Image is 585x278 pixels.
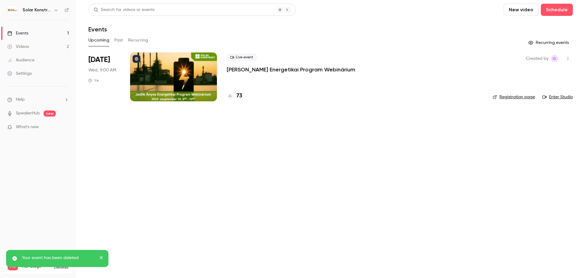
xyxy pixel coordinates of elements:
[236,92,242,100] h4: 73
[7,44,29,50] div: Videos
[16,110,40,117] a: SpeakerHub
[88,26,107,33] h1: Events
[553,55,556,62] span: ID
[88,55,110,65] span: [DATE]
[88,78,99,83] div: 1 h
[128,35,148,45] button: Recurring
[227,92,242,100] a: 73
[88,52,120,101] div: Sep 10 Wed, 9:00 AM (Europe/Budapest)
[88,67,116,73] span: Wed, 9:00 AM
[542,94,573,100] a: Enter Studio
[44,110,56,117] span: new
[22,255,95,261] p: Your event has been deleted
[504,4,538,16] button: New video
[114,35,123,45] button: Past
[7,30,28,36] div: Events
[526,38,573,48] button: Recurring events
[7,96,69,103] li: help-dropdown-opener
[7,57,34,63] div: Audience
[227,66,355,73] a: [PERSON_NAME] Energetikai Program Webinárium
[493,94,535,100] a: Registration page
[23,7,51,13] h6: Solar Konstrukt Kft.
[541,4,573,16] button: Schedule
[16,96,25,103] span: Help
[7,70,32,77] div: Settings
[8,5,17,15] img: Solar Konstrukt Kft.
[99,255,104,262] button: close
[88,35,109,45] button: Upcoming
[227,54,257,61] span: Live event
[551,55,558,62] span: Istvan Dobo
[94,7,154,13] div: Search for videos or events
[526,55,548,62] span: Created by
[16,124,39,130] span: What's new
